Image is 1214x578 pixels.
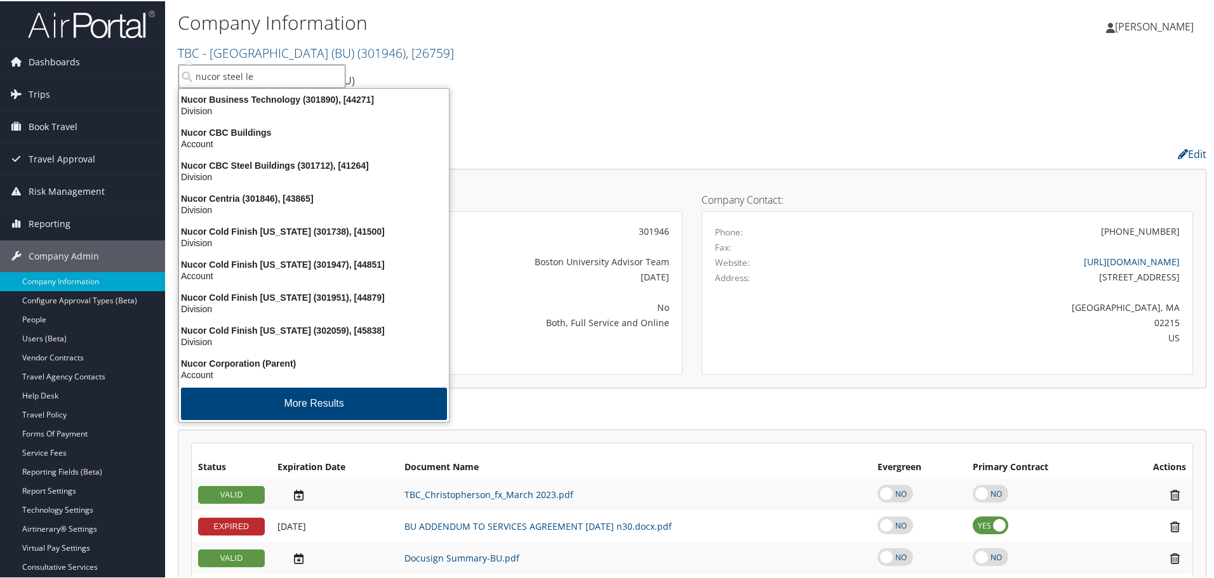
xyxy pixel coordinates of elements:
a: BU ADDENDUM TO SERVICES AGREEMENT [DATE] n30.docx.pdf [404,519,672,531]
a: TBC - [GEOGRAPHIC_DATA] (BU) [178,43,454,60]
th: Status [192,455,271,478]
span: Dashboards [29,45,80,77]
span: Risk Management [29,174,105,206]
th: Expiration Date [271,455,398,478]
div: US [836,330,1180,343]
img: airportal-logo.png [28,8,155,38]
a: [URL][DOMAIN_NAME] [1084,254,1180,266]
th: Actions [1115,455,1192,478]
div: Nucor CBC Steel Buildings (301712), [41264] [171,159,457,170]
span: [PERSON_NAME] [1115,18,1194,32]
div: 02215 [836,315,1180,328]
div: EXPIRED [198,516,265,534]
div: Division [171,104,457,115]
div: 301946 [366,223,669,237]
span: Reporting [29,207,70,239]
div: Nucor Cold Finish [US_STATE] (301951), [44879] [171,291,457,302]
div: Account [171,368,457,379]
div: [PHONE_NUMBER] [1101,223,1180,237]
label: Phone: [715,225,743,237]
th: Document Name [398,455,871,478]
span: Book Travel [29,110,77,141]
th: Primary Contract [966,455,1116,478]
div: VALID [198,485,265,502]
h1: Company Information [178,8,864,35]
div: No [366,299,669,313]
h2: Contracts: [178,402,1206,423]
div: Both, Full Service and Online [366,315,669,328]
label: Website: [715,255,750,268]
div: Division [171,236,457,247]
div: Add/Edit Date [277,520,392,531]
div: Nucor Cold Finish [US_STATE] (301738), [41500] [171,225,457,236]
h4: Company Contact: [702,194,1193,204]
div: Division [171,203,457,214]
span: , [ 26759 ] [406,43,454,60]
label: Fax: [715,240,731,253]
div: Nucor Centria (301846), [43865] [171,192,457,203]
div: Division [171,335,457,346]
span: Trips [29,77,50,109]
h2: Company Profile: [178,141,857,163]
div: Division [171,170,457,181]
label: Address: [715,270,750,283]
div: Nucor Corporation (Parent) [171,357,457,368]
a: Docusign Summary-BU.pdf [404,551,519,563]
div: Account [171,269,457,280]
span: [DATE] [277,519,306,531]
div: Boston University Advisor Team [366,254,669,267]
a: [PERSON_NAME] [1106,6,1206,44]
th: Evergreen [871,455,966,478]
a: Edit [1178,146,1206,160]
i: Remove Contract [1164,519,1186,532]
div: VALID [198,548,265,566]
div: [GEOGRAPHIC_DATA], MA [836,299,1180,313]
div: Nucor Cold Finish [US_STATE] (301947), [44851] [171,258,457,269]
i: Remove Contract [1164,487,1186,501]
div: Nucor Business Technology (301890), [44271] [171,93,457,104]
input: Search Accounts [178,63,345,87]
div: Account [171,137,457,148]
i: Remove Contract [1164,551,1186,564]
a: TBC_Christopherson_fx_March 2023.pdf [404,487,573,499]
div: Nucor Cold Finish [US_STATE] (302059), [45838] [171,324,457,335]
div: [STREET_ADDRESS] [836,269,1180,282]
span: ( 301946 ) [357,43,406,60]
div: Add/Edit Date [277,551,392,564]
span: Company Admin [29,239,99,271]
div: [DATE] [366,269,669,282]
div: Nucor CBC Buildings [171,126,457,137]
span: Travel Approval [29,142,95,174]
div: Division [171,302,457,313]
div: Add/Edit Date [277,487,392,501]
button: More Results [181,386,447,419]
